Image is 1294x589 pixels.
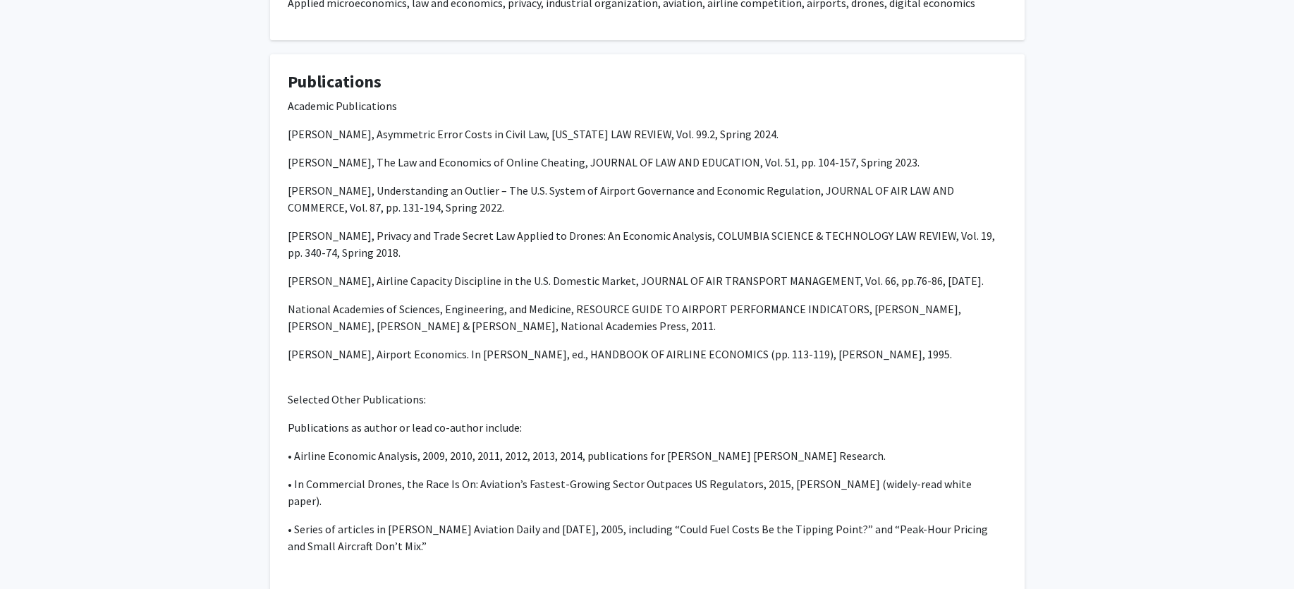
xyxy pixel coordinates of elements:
[288,346,1007,363] p: [PERSON_NAME], Airport Economics. In [PERSON_NAME], ed., HANDBOOK OF AIRLINE ECONOMICS (pp. 113-1...
[11,526,60,578] iframe: Chat
[288,126,1007,142] p: [PERSON_NAME], Asymmetric Error Costs in Civil Law, [US_STATE] LAW REVIEW, Vol. 99.2, Spring 2024.
[288,447,1007,464] p: • Airline Economic Analysis, 2009, 2010, 2011, 2012, 2013, 2014, publications for [PERSON_NAME] [...
[288,182,1007,216] p: [PERSON_NAME], Understanding an Outlier – The U.S. System of Airport Governance and Economic Regu...
[288,475,1007,509] p: • In Commercial Drones, the Race Is On: Aviation’s Fastest-Growing Sector Outpaces US Regulators,...
[288,72,1007,92] h4: Publications
[288,300,1007,334] p: National Academies of Sciences, Engineering, and Medicine, RESOURCE GUIDE TO AIRPORT PERFORMANCE ...
[288,97,1007,114] p: Academic Publications
[288,521,1007,554] p: • Series of articles in [PERSON_NAME] Aviation Daily and [DATE], 2005, including “Could Fuel Cost...
[288,391,1007,408] p: Selected Other Publications:
[288,227,1007,261] p: [PERSON_NAME], Privacy and Trade Secret Law Applied to Drones: An Economic Analysis, COLUMBIA SCI...
[288,154,1007,171] p: [PERSON_NAME], The Law and Economics of Online Cheating, JOURNAL OF LAW AND EDUCATION, Vol. 51, p...
[288,419,1007,436] p: Publications as author or lead co-author include:
[288,272,1007,289] p: [PERSON_NAME], Airline Capacity Discipline in the U.S. Domestic Market, JOURNAL OF AIR TRANSPORT ...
